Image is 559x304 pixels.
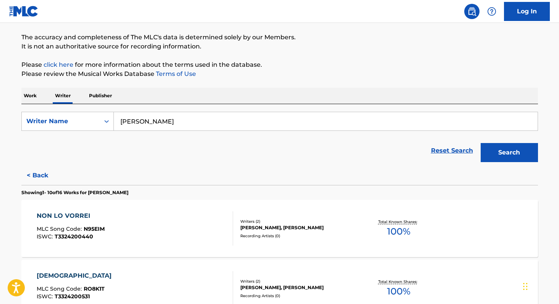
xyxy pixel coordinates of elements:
div: Recording Artists ( 0 ) [240,233,356,239]
div: Writers ( 2 ) [240,278,356,284]
div: Recording Artists ( 0 ) [240,293,356,299]
iframe: Chat Widget [521,267,559,304]
span: ISWC : [37,293,55,300]
a: Log In [504,2,550,21]
div: NON LO VORREI [37,211,105,220]
a: NON LO VORREIMLC Song Code:N95EIMISWC:T3324200440Writers (2)[PERSON_NAME], [PERSON_NAME]Recording... [21,200,538,257]
img: MLC Logo [9,6,39,17]
span: N95EIM [84,225,105,232]
a: click here [44,61,73,68]
span: 100 % [387,285,410,298]
span: MLC Song Code : [37,225,84,232]
p: Writer [53,88,73,104]
div: [DEMOGRAPHIC_DATA] [37,271,115,280]
p: Showing 1 - 10 of 16 Works for [PERSON_NAME] [21,189,128,196]
div: [PERSON_NAME], [PERSON_NAME] [240,284,356,291]
span: RO8K1T [84,285,105,292]
p: Work [21,88,39,104]
p: The accuracy and completeness of The MLC's data is determined solely by our Members. [21,33,538,42]
a: Public Search [464,4,480,19]
div: Arrastar [523,275,528,298]
button: Search [481,143,538,162]
span: ISWC : [37,233,55,240]
p: Total Known Shares: [378,279,419,285]
span: T3324200531 [55,293,90,300]
span: MLC Song Code : [37,285,84,292]
a: Reset Search [427,142,477,159]
img: help [487,7,496,16]
span: T3324200440 [55,233,93,240]
div: Writers ( 2 ) [240,219,356,224]
p: It is not an authoritative source for recording information. [21,42,538,51]
form: Search Form [21,112,538,166]
button: < Back [21,166,67,185]
div: Writer Name [26,117,95,126]
a: Terms of Use [154,70,196,77]
p: Please for more information about the terms used in the database. [21,60,538,69]
img: search [467,7,476,16]
p: Publisher [87,88,114,104]
p: Please review the Musical Works Database [21,69,538,79]
span: 100 % [387,225,410,238]
p: Total Known Shares: [378,219,419,225]
div: Widget de chat [521,267,559,304]
div: [PERSON_NAME], [PERSON_NAME] [240,224,356,231]
div: Help [484,4,499,19]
